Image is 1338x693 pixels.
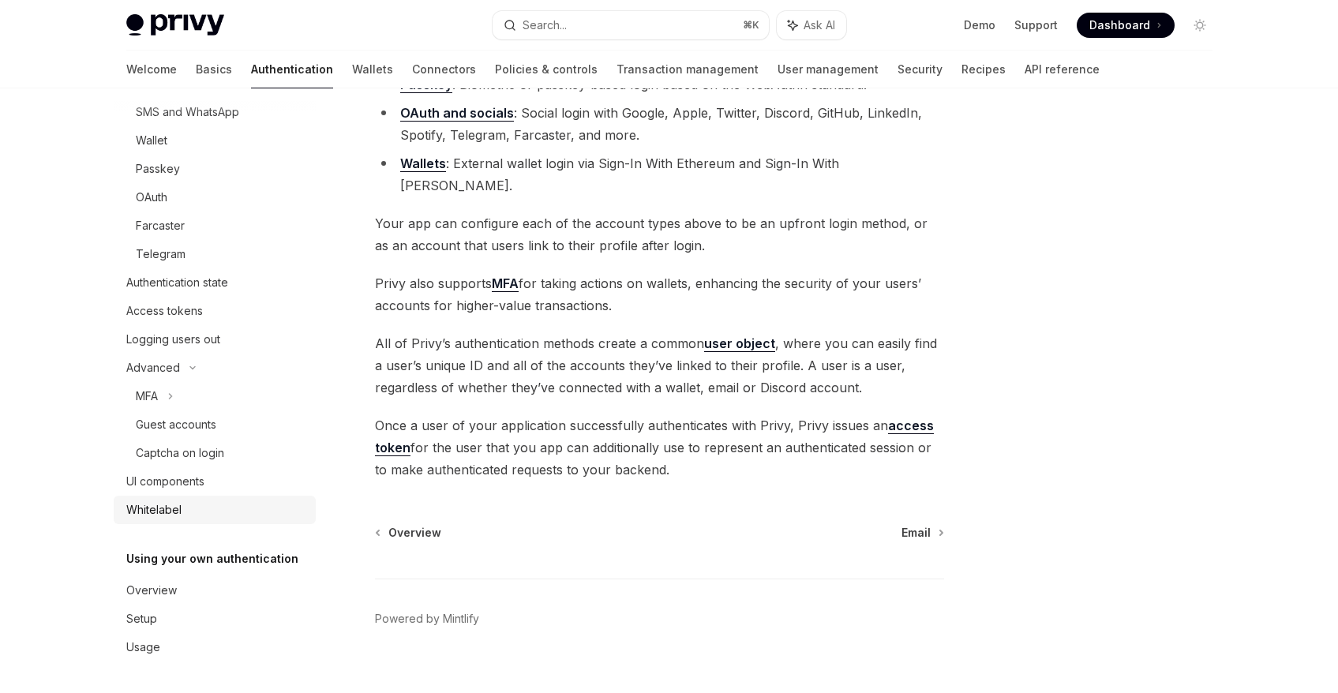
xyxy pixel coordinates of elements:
img: light logo [126,14,224,36]
div: Telegram [136,245,186,264]
a: Overview [377,525,441,541]
a: Whitelabel [114,496,316,524]
div: Whitelabel [126,500,182,519]
a: Dashboard [1077,13,1175,38]
span: Your app can configure each of the account types above to be an upfront login method, or as an ac... [375,212,944,257]
h5: Using your own authentication [126,549,298,568]
a: Demo [964,17,995,33]
a: Farcaster [114,212,316,240]
a: OAuth and socials [400,105,514,122]
a: UI components [114,467,316,496]
a: MFA [492,275,519,292]
div: Usage [126,638,160,657]
div: Guest accounts [136,415,216,434]
a: Security [898,51,943,88]
span: ⌘ K [743,19,759,32]
div: UI components [126,472,204,491]
a: OAuth [114,183,316,212]
li: : External wallet login via Sign-In With Ethereum and Sign-In With [PERSON_NAME]. [375,152,944,197]
a: Authentication [251,51,333,88]
div: Logging users out [126,330,220,349]
a: Guest accounts [114,410,316,439]
span: Overview [388,525,441,541]
a: Welcome [126,51,177,88]
button: Toggle dark mode [1187,13,1212,38]
span: Email [901,525,931,541]
a: Usage [114,633,316,661]
a: user object [704,335,775,352]
a: Captcha on login [114,439,316,467]
div: MFA [136,387,158,406]
a: Overview [114,576,316,605]
a: Support [1014,17,1058,33]
div: OAuth [136,188,167,207]
a: Wallet [114,126,316,155]
a: Connectors [412,51,476,88]
div: Passkey [136,159,180,178]
div: Authentication state [126,273,228,292]
span: Once a user of your application successfully authenticates with Privy, Privy issues an for the us... [375,414,944,481]
a: Access tokens [114,297,316,325]
a: Powered by Mintlify [375,611,479,627]
div: Captcha on login [136,444,224,463]
div: Farcaster [136,216,185,235]
a: Basics [196,51,232,88]
a: Logging users out [114,325,316,354]
a: Transaction management [617,51,759,88]
span: Privy also supports for taking actions on wallets, enhancing the security of your users’ accounts... [375,272,944,317]
a: Telegram [114,240,316,268]
a: Passkey [114,155,316,183]
li: : Social login with Google, Apple, Twitter, Discord, GitHub, LinkedIn, Spotify, Telegram, Farcast... [375,102,944,146]
a: Wallets [352,51,393,88]
div: Setup [126,609,157,628]
a: User management [778,51,879,88]
a: Wallets [400,155,446,172]
a: Recipes [961,51,1006,88]
span: Ask AI [804,17,835,33]
a: API reference [1025,51,1100,88]
span: All of Privy’s authentication methods create a common , where you can easily find a user’s unique... [375,332,944,399]
a: Policies & controls [495,51,598,88]
div: Overview [126,581,177,600]
a: Authentication state [114,268,316,297]
button: Search...⌘K [493,11,769,39]
div: Search... [523,16,567,35]
div: Access tokens [126,302,203,320]
span: Dashboard [1089,17,1150,33]
a: Setup [114,605,316,633]
div: Wallet [136,131,167,150]
button: Ask AI [777,11,846,39]
div: Advanced [126,358,180,377]
a: Email [901,525,943,541]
